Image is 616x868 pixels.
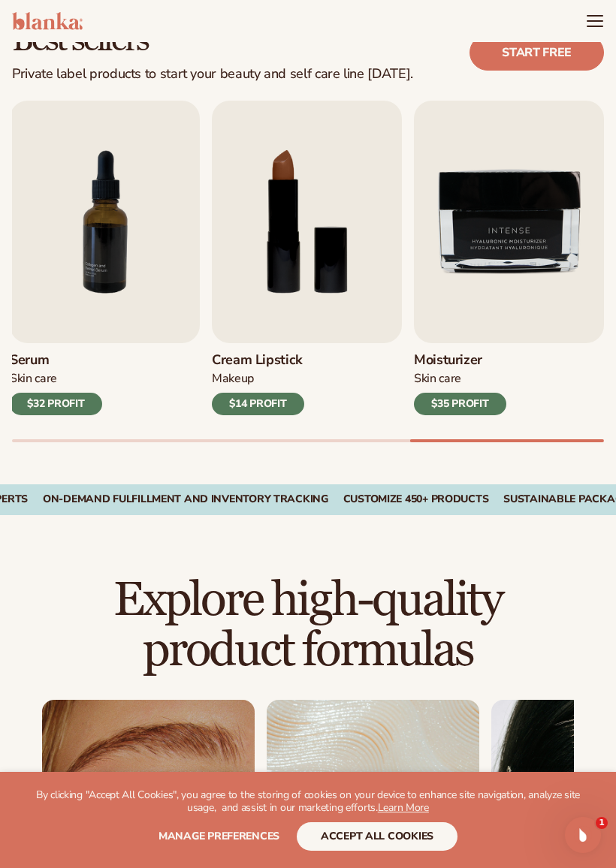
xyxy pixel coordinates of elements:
[12,23,413,57] h2: Best sellers
[159,822,279,851] button: Manage preferences
[470,35,604,71] a: Start free
[10,352,102,369] h3: Serum
[12,66,413,83] div: Private label products to start your beauty and self care line [DATE].
[212,393,304,415] div: $14 PROFIT
[586,12,604,30] summary: Menu
[43,493,328,506] div: On-Demand Fulfillment and Inventory Tracking
[414,371,506,387] div: Skin Care
[596,817,608,829] span: 1
[378,800,429,815] a: Learn More
[42,575,574,676] h2: Explore high-quality product formulas
[343,493,489,506] div: CUSTOMIZE 450+ PRODUCTS
[10,101,200,415] a: 7 / 9
[10,371,102,387] div: Skin Care
[297,822,457,851] button: accept all cookies
[565,817,601,853] iframe: Intercom live chat
[414,352,506,369] h3: Moisturizer
[212,352,304,369] h3: Cream Lipstick
[414,101,604,415] a: 9 / 9
[159,829,279,843] span: Manage preferences
[12,12,83,30] img: logo
[212,101,402,415] a: 8 / 9
[414,393,506,415] div: $35 PROFIT
[212,371,304,387] div: Makeup
[10,393,102,415] div: $32 PROFIT
[30,789,586,815] p: By clicking "Accept All Cookies", you agree to the storing of cookies on your device to enhance s...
